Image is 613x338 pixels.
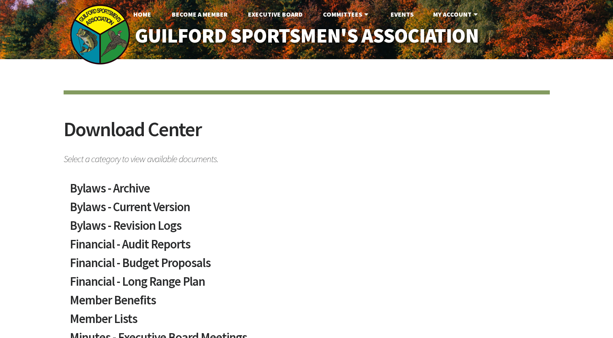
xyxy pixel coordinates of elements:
[64,150,550,164] span: Select a category to view available documents.
[384,6,420,22] a: Events
[70,257,544,275] a: Financial - Budget Proposals
[64,119,550,150] h2: Download Center
[117,19,496,53] a: Guilford Sportsmen's Association
[70,275,544,294] a: Financial - Long Range Plan
[70,294,544,312] a: Member Benefits
[70,238,544,257] a: Financial - Audit Reports
[70,312,544,331] a: Member Lists
[316,6,377,22] a: Committees
[165,6,234,22] a: Become A Member
[427,6,486,22] a: My Account
[70,219,544,238] a: Bylaws - Revision Logs
[127,6,158,22] a: Home
[70,182,544,201] a: Bylaws - Archive
[70,201,544,219] a: Bylaws - Current Version
[241,6,309,22] a: Executive Board
[70,4,130,65] img: logo_sm.png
